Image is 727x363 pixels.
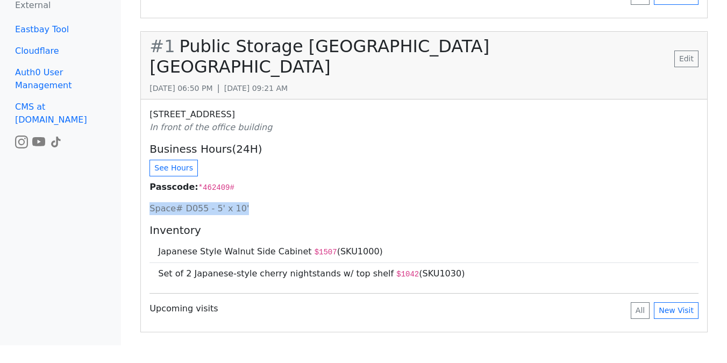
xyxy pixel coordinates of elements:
li: Japanese Style Walnut Side Cabinet (SKU 1000 ) [149,241,699,263]
code: $ 1042 [396,270,419,279]
button: All [631,302,650,319]
span: # 1 [149,36,175,56]
h2: Public Storage [GEOGRAPHIC_DATA] [GEOGRAPHIC_DATA] [149,36,674,77]
button: See Hours [149,160,198,176]
h5: Business Hours(24H) [149,143,699,155]
small: [DATE] 09:21 AM [224,84,288,92]
span: | [217,83,219,93]
h3: Upcoming visits [149,303,218,314]
h5: Inventory [149,224,699,237]
a: Watch the build video or pictures on YouTube [32,136,45,146]
code: *462409# [198,183,234,192]
i: In front of the office building [149,122,272,132]
a: New Visit [654,302,699,319]
a: Eastbay Tool [6,19,115,40]
b: Passcode: [149,182,198,192]
code: $ 1507 [315,248,337,257]
p: Space# D055 - 5' x 10' [149,202,699,215]
a: Watch the build video or pictures on TikTok [49,136,62,146]
p: [STREET_ADDRESS] [149,108,699,134]
a: Auth0 User Management [6,62,115,96]
small: [DATE] 06:50 PM [149,84,212,92]
a: CMS at [DOMAIN_NAME] [6,96,115,131]
a: Cloudflare [6,40,115,62]
a: Edit [674,51,699,67]
li: Set of 2 Japanese-style cherry nightstands w/ top shelf (SKU 1030 ) [149,263,699,284]
a: Watch the build video or pictures on Instagram [15,136,28,146]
